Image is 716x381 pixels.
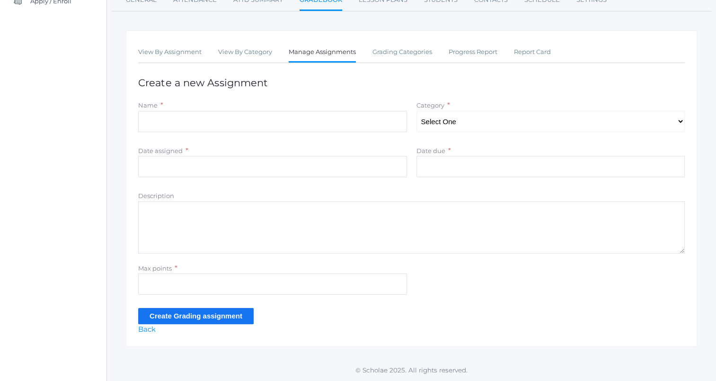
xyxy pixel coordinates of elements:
a: Progress Report [449,43,497,62]
a: Manage Assignments [289,43,356,63]
label: Category [416,101,444,109]
input: Create Grading assignment [138,308,254,324]
a: View By Category [218,43,272,62]
a: Report Card [514,43,551,62]
p: © Scholae 2025. All rights reserved. [107,365,716,375]
a: Back [138,325,156,334]
h1: Create a new Assignment [138,77,685,88]
a: Grading Categories [372,43,432,62]
label: Date assigned [138,147,183,154]
label: Date due [416,147,445,154]
label: Name [138,101,158,109]
label: Max points [138,264,172,272]
label: Description [138,192,174,200]
a: View By Assignment [138,43,202,62]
